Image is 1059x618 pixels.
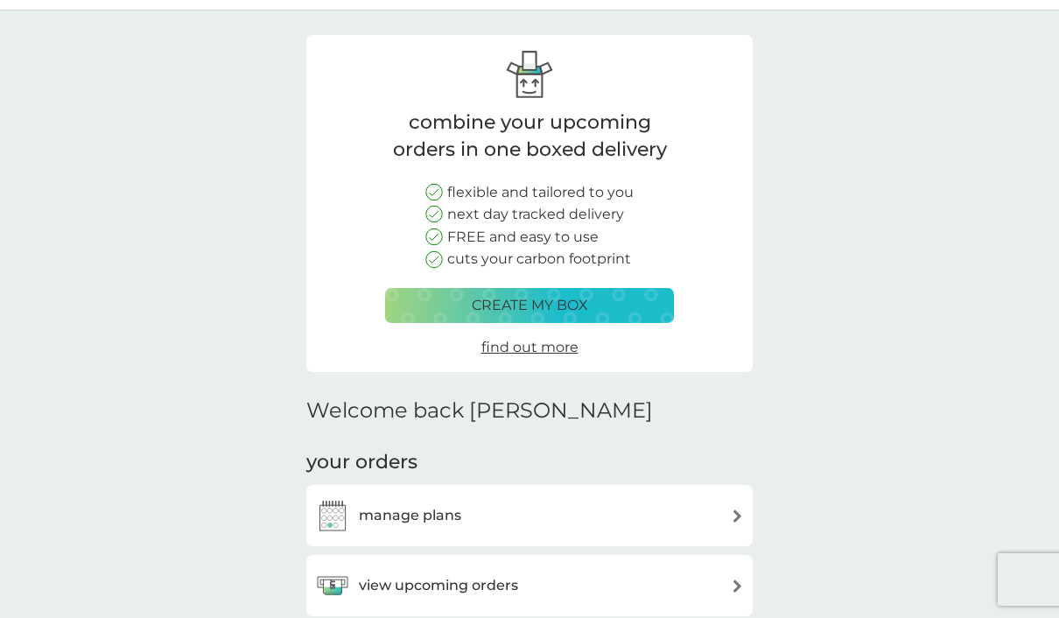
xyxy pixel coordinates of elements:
[447,226,599,249] p: FREE and easy to use
[359,504,461,527] h3: manage plans
[385,288,674,323] button: create my box
[385,109,674,164] p: combine your upcoming orders in one boxed delivery
[481,339,579,355] span: find out more
[731,579,744,593] img: arrow right
[731,509,744,523] img: arrow right
[481,336,579,359] a: find out more
[447,203,624,226] p: next day tracked delivery
[306,449,417,476] h3: your orders
[447,181,634,204] p: flexible and tailored to you
[359,574,518,597] h3: view upcoming orders
[306,398,653,424] h2: Welcome back [PERSON_NAME]
[447,248,631,270] p: cuts your carbon footprint
[472,294,588,317] p: create my box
